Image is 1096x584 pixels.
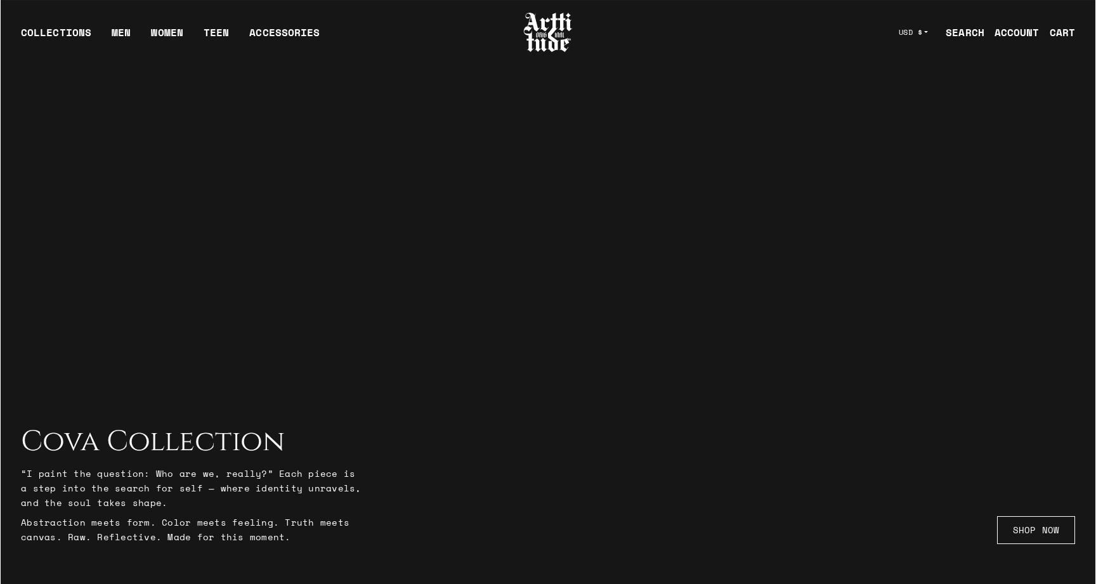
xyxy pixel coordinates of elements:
[11,25,330,50] ul: Main navigation
[21,25,91,50] div: COLLECTIONS
[899,27,923,37] span: USD $
[151,25,183,50] a: WOMEN
[112,25,131,50] a: MEN
[21,425,363,458] h2: Cova Collection
[21,515,363,544] p: Abstraction meets form. Color meets feeling. Truth meets canvas. Raw. Reflective. Made for this m...
[891,18,936,46] button: USD $
[249,25,320,50] div: ACCESSORIES
[523,11,573,54] img: Arttitude
[21,466,363,510] p: “I paint the question: Who are we, really?” Each piece is a step into the search for self — where...
[997,516,1075,544] a: SHOP NOW
[1040,20,1075,45] a: Open cart
[936,20,984,45] a: SEARCH
[1050,25,1075,40] div: CART
[984,20,1040,45] a: ACCOUNT
[204,25,229,50] a: TEEN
